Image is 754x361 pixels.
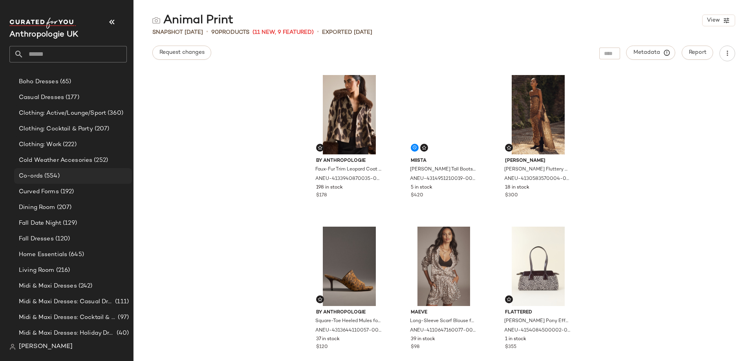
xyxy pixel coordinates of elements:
div: Products [211,28,249,37]
span: Current Company Name [9,31,78,39]
span: ANEU-4110647160077-000-014 [410,327,476,334]
span: Miista [411,158,477,165]
span: (40) [115,329,129,338]
span: (192) [59,187,74,196]
p: Exported [DATE] [322,28,372,37]
span: $420 [411,192,423,199]
img: svg%3e [318,145,322,150]
span: Living Room [19,266,55,275]
span: (129) [61,219,77,228]
span: (242) [77,282,93,291]
span: 5 in stock [411,184,432,191]
span: Boho Dresses [19,77,59,86]
span: 18 in stock [505,184,529,191]
span: Snapshot [DATE] [152,28,203,37]
span: Square-Toe Heeled Mules for Women, Leather/Rubber, Size 39 by Anthropologie [315,318,382,325]
img: 100067362_029_b [310,227,389,306]
span: $300 [505,192,518,199]
span: (120) [54,235,70,244]
span: [PERSON_NAME] Pony Effect Shoulder Bag for Women by Flattered at Anthropologie [504,318,571,325]
button: Metadata [626,46,675,60]
span: • [206,27,208,37]
span: [PERSON_NAME] Tall Boots for Women, Leather, Size 37 by Miista at Anthropologie [410,166,476,173]
span: [PERSON_NAME] [505,158,571,165]
span: Clothing: Cocktail & Party [19,125,93,134]
img: 4133940870035_000_e2 [310,75,389,154]
span: Long-Sleeve Scarf Blouse for Women in Beige, Polyester, Size Medium by Maeve at Anthropologie [410,318,476,325]
span: (216) [55,266,70,275]
span: (97) [116,313,129,322]
img: 4154084500002_009_e [499,227,578,306]
span: 198 in stock [316,184,343,191]
span: Flattered [505,309,571,316]
span: Curved Forms [19,187,59,196]
span: (222) [61,140,77,149]
span: ANEU-4154084500002-000-009 [504,327,571,334]
span: Clothing: Work [19,140,61,149]
img: 4110647160077_014_b [404,227,483,306]
span: ANEU-4313644110057-000-029 [315,327,382,334]
span: (11 New, 9 Featured) [253,28,314,37]
span: Co-ords [19,172,43,181]
span: (207) [55,203,72,212]
span: (177) [64,93,79,102]
img: svg%3e [507,145,511,150]
span: (252) [92,156,108,165]
img: 4130583570004_029_b5 [499,75,578,154]
span: Dining Room [19,203,55,212]
span: Casual Dresses [19,93,64,102]
img: svg%3e [422,145,426,150]
img: svg%3e [507,297,511,302]
span: ANEU-4130583570004-000-029 [504,176,571,183]
span: Fall Date Night [19,219,61,228]
span: Cold Weather Accesories [19,156,92,165]
span: Home Essentials [19,250,67,259]
img: svg%3e [9,344,16,350]
span: (554) [43,172,60,181]
button: View [702,15,735,26]
span: • [317,27,319,37]
img: svg%3e [318,297,322,302]
span: $355 [505,344,516,351]
span: Metadata [633,49,669,56]
span: (111) [113,297,129,306]
span: Clothing: Active/Lounge/Sport [19,109,106,118]
span: ANEU-4314951210019-000-029 [410,176,476,183]
span: [PERSON_NAME] [19,342,73,352]
span: Request changes [159,49,205,56]
span: ANEU-4133940870035-000-000 [315,176,382,183]
span: Midi & Maxi Dresses: Cocktail & Party [19,313,116,322]
span: $178 [316,192,327,199]
span: 1 in stock [505,336,526,343]
span: $98 [411,344,419,351]
span: By Anthropologie [316,158,382,165]
span: Faux-Fur Trim Leopard Coat Jacket for Women, Polyester/Wool, Size Uk 12 by Anthropologie [315,166,382,173]
span: Midi & Maxi Dresses: Holiday Dresses [19,329,115,338]
img: svg%3e [152,16,160,24]
span: View [706,17,720,24]
span: 39 in stock [411,336,435,343]
span: (645) [67,250,84,259]
span: Fall Dresses [19,235,54,244]
span: (360) [106,109,123,118]
span: 90 [211,29,219,35]
span: Maeve [411,309,477,316]
span: Report [688,49,706,56]
span: $120 [316,344,328,351]
span: (65) [59,77,71,86]
span: By Anthropologie [316,309,382,316]
span: Midi & Maxi Dresses: Casual Dresses [19,297,113,306]
span: [PERSON_NAME] Fluttery Maxi Dress for Women, Polyester/Chiffon, Size Medium by [PERSON_NAME] at A... [504,166,571,173]
button: Request changes [152,46,211,60]
span: (207) [93,125,110,134]
span: Midi & Maxi Dresses [19,282,77,291]
div: Animal Print [152,13,233,28]
img: cfy_white_logo.C9jOOHJF.svg [9,18,76,29]
button: Report [682,46,713,60]
span: 37 in stock [316,336,340,343]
